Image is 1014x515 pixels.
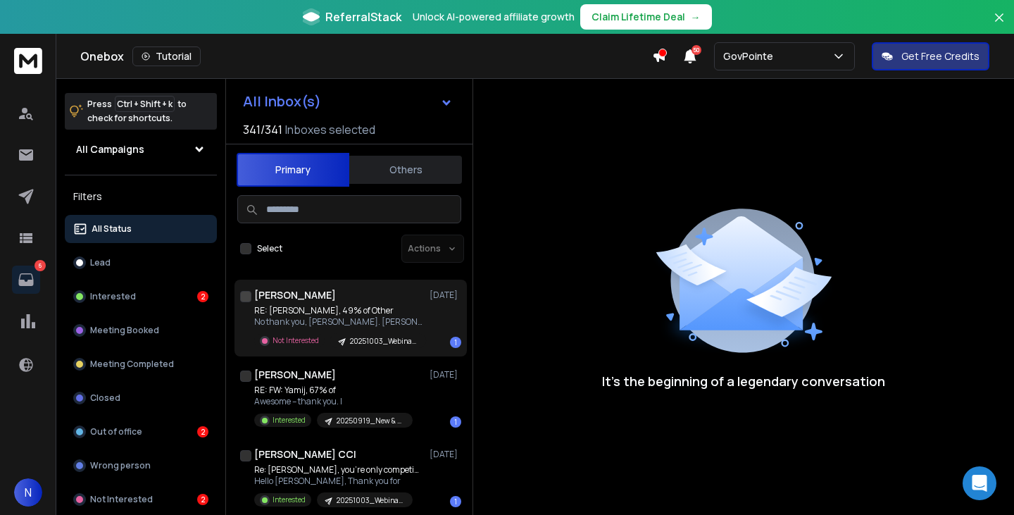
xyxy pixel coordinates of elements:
[254,476,423,487] p: Hello [PERSON_NAME], Thank you for
[337,416,404,426] p: 20250919_New & Unopened-Webinar-[PERSON_NAME](0924-25)-Nationwide Facility Support Contracts
[990,8,1008,42] button: Close banner
[90,359,174,370] p: Meeting Completed
[90,291,136,302] p: Interested
[90,392,120,404] p: Closed
[76,142,144,156] h1: All Campaigns
[337,495,404,506] p: 20251003_Webinar-[PERSON_NAME](1008-09)-Nationwide Facility Support Contracts
[90,460,151,471] p: Wrong person
[232,87,464,116] button: All Inbox(s)
[80,46,652,66] div: Onebox
[350,336,418,347] p: 20251003_Webinar-[PERSON_NAME](1008-09)-Nationwide Facility Support Contracts
[197,291,208,302] div: 2
[723,49,779,63] p: GovPointe
[273,335,319,346] p: Not Interested
[872,42,989,70] button: Get Free Credits
[197,426,208,438] div: 2
[65,384,217,412] button: Closed
[115,96,175,112] span: Ctrl + Shift + k
[580,4,712,30] button: Claim Lifetime Deal→
[237,153,349,187] button: Primary
[65,249,217,277] button: Lead
[254,288,336,302] h1: [PERSON_NAME]
[691,45,701,55] span: 50
[92,223,132,235] p: All Status
[90,325,159,336] p: Meeting Booked
[243,94,321,108] h1: All Inbox(s)
[254,368,336,382] h1: [PERSON_NAME]
[65,316,217,345] button: Meeting Booked
[963,466,996,500] div: Open Intercom Messenger
[90,494,153,505] p: Not Interested
[90,257,111,268] p: Lead
[254,396,413,407] p: Awesome – thank you. I
[257,243,282,254] label: Select
[285,121,375,138] h3: Inboxes selected
[87,97,187,125] p: Press to check for shortcuts.
[14,478,42,507] button: N
[450,416,461,428] div: 1
[430,369,461,380] p: [DATE]
[349,154,462,185] button: Others
[273,415,306,426] p: Interested
[602,371,885,391] p: It’s the beginning of a legendary conversation
[691,10,701,24] span: →
[254,305,423,316] p: RE: [PERSON_NAME], 49% of Other
[65,135,217,163] button: All Campaigns
[450,337,461,348] div: 1
[65,283,217,311] button: Interested2
[430,449,461,460] p: [DATE]
[12,266,40,294] a: 6
[90,426,142,438] p: Out of office
[450,496,461,507] div: 1
[254,385,413,396] p: RE: FW: Yamij, 67% of
[65,452,217,480] button: Wrong person
[325,8,401,25] span: ReferralStack
[35,260,46,271] p: 6
[413,10,575,24] p: Unlock AI-powered affiliate growth
[65,485,217,514] button: Not Interested2
[254,464,423,476] p: Re: [PERSON_NAME], you’re only competing
[273,495,306,505] p: Interested
[243,121,282,138] span: 341 / 341
[430,290,461,301] p: [DATE]
[254,447,356,461] h1: [PERSON_NAME] CCI
[132,46,201,66] button: Tutorial
[197,494,208,505] div: 2
[65,418,217,446] button: Out of office2
[65,187,217,206] h3: Filters
[65,350,217,378] button: Meeting Completed
[254,316,423,328] p: No thank you, [PERSON_NAME]. [PERSON_NAME]
[65,215,217,243] button: All Status
[901,49,979,63] p: Get Free Credits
